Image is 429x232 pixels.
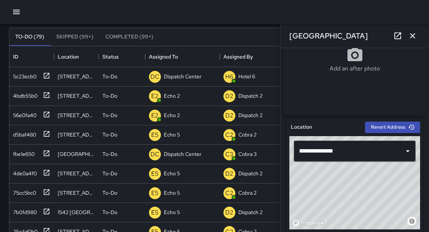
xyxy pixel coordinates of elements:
div: 1601 San Pablo Avenue [58,189,95,197]
p: Hotel 6 [238,73,255,80]
div: Status [102,46,119,67]
p: To-Do [102,112,117,119]
div: 56e0fa40 [10,109,36,119]
p: Dispatch 2 [238,112,263,119]
p: Cobra 2 [238,189,257,197]
p: D2 [225,92,233,101]
p: E2 [151,111,159,120]
p: Dispatch Center [164,150,201,158]
div: Assigned By [223,46,253,67]
p: To-Do [102,209,117,216]
div: ID [13,46,18,67]
button: Skipped (99+) [50,28,99,46]
p: E5 [151,189,159,198]
div: Assigned By [220,46,294,67]
p: C2 [225,131,233,139]
div: 423 7th Street [58,73,95,80]
p: To-Do [102,92,117,100]
p: Dispatch 2 [238,92,263,100]
p: DC [150,72,159,81]
p: Echo 5 [164,131,180,138]
p: To-Do [102,131,117,138]
p: H6 [225,72,233,81]
div: 1221 Broadway [58,131,95,138]
div: 5c23ecb0 [10,70,36,80]
p: DC [150,150,159,159]
div: Status [99,46,145,67]
div: 180 Grand Avenue [58,92,95,100]
p: D2 [225,208,233,217]
p: Cobra 3 [238,150,257,158]
div: 357 19th Street [58,150,95,158]
p: Dispatch 2 [238,209,263,216]
p: Dispatch 2 [238,170,263,177]
p: Dispatch Center [164,73,201,80]
p: To-Do [102,73,117,80]
div: Location [54,46,99,67]
button: Completed (99+) [99,28,159,46]
div: 75cc5bc0 [10,186,36,197]
div: Assigned To [149,46,178,67]
p: Cobra 2 [238,131,257,138]
div: d5baf480 [10,128,36,138]
p: E2 [151,92,159,101]
div: 4bdb55b0 [10,89,38,100]
p: C3 [225,150,233,159]
p: E5 [151,131,159,139]
div: 1633 San Pablo Avenue [58,170,95,177]
p: Echo 2 [164,112,180,119]
div: fbe1e650 [10,147,35,158]
div: 7b0fd980 [10,206,37,216]
p: To-Do [102,170,117,177]
p: Echo 5 [164,209,180,216]
button: To-Do (79) [9,28,50,46]
p: Echo 5 [164,189,180,197]
div: 180 Grand Avenue [58,112,95,119]
div: Location [58,46,79,67]
div: Assigned To [145,46,220,67]
div: 1542 Broadway [58,209,95,216]
p: E5 [151,208,159,217]
p: Echo 2 [164,92,180,100]
p: To-Do [102,189,117,197]
p: D2 [225,169,233,178]
div: 4de0a4f0 [10,167,37,177]
p: D2 [225,111,233,120]
p: E5 [151,169,159,178]
p: Echo 5 [164,170,180,177]
div: ID [9,46,54,67]
p: To-Do [102,150,117,158]
p: C2 [225,189,233,198]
